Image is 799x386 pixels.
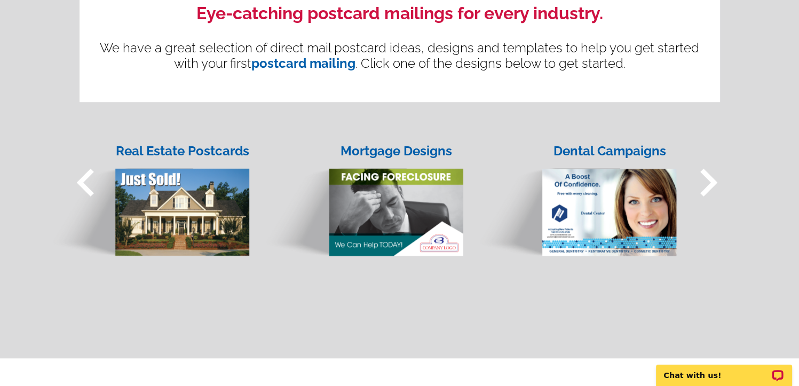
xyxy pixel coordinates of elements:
[474,147,677,257] img: dental.png
[542,141,678,161] div: Dental Campaigns
[47,147,250,257] img: postcard-1.png
[42,128,256,257] a: Real Estate Postcards
[115,141,251,161] div: Real Estate Postcards
[328,141,464,161] div: Mortgage Designs
[681,155,736,210] span: keyboard_arrow_right
[251,56,355,71] a: postcard mailing
[649,352,799,386] iframe: LiveChat chat widget
[96,3,704,23] h2: Eye-catching postcard mailings for every industry.
[260,147,464,257] img: mortgage.png
[96,40,704,71] p: We have a great selection of direct mail postcard ideas, designs and templates to help you get st...
[58,155,114,210] span: keyboard_arrow_left
[469,128,683,257] a: Dental Campaigns
[256,128,469,257] a: Mortgage Designs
